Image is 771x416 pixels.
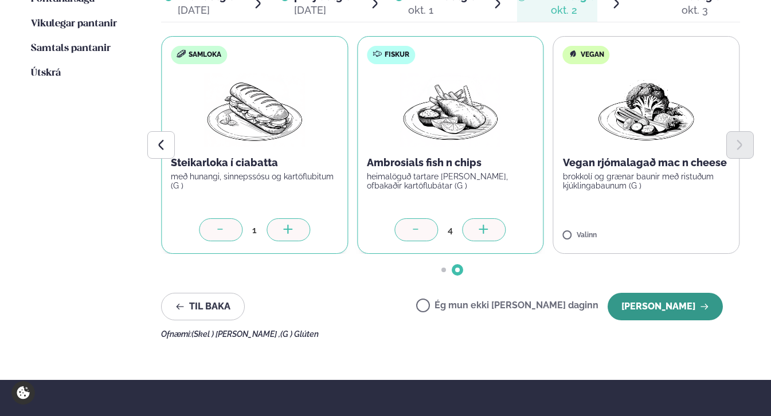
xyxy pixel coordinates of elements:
[596,73,697,147] img: Vegan.png
[455,268,460,272] span: Go to slide 2
[367,156,534,170] p: Ambrosials fish n chips
[581,50,604,60] span: Vegan
[439,223,463,237] div: 4
[280,329,319,339] span: (G ) Glúten
[161,293,245,320] button: Til baka
[178,3,237,17] div: [DATE]
[531,3,597,17] div: okt. 2
[161,329,739,339] div: Ofnæmi:
[171,156,338,170] p: Steikarloka í ciabatta
[441,268,446,272] span: Go to slide 1
[608,293,723,320] button: [PERSON_NAME]
[726,131,754,159] button: Next slide
[408,3,478,17] div: okt. 1
[171,172,338,190] p: með hunangi, sinnepssósu og kartöflubitum (G )
[147,131,175,159] button: Previous slide
[204,73,305,147] img: Panini.png
[31,68,61,78] span: Útskrá
[31,42,111,56] a: Samtals pantanir
[242,223,267,237] div: 1
[31,17,117,31] a: Vikulegar pantanir
[294,3,353,17] div: [DATE]
[569,49,578,58] img: Vegan.svg
[667,3,723,17] div: okt. 3
[191,329,280,339] span: (Skel ) [PERSON_NAME] ,
[189,50,221,60] span: Samloka
[563,156,730,170] p: Vegan rjómalagað mac n cheese
[31,44,111,53] span: Samtals pantanir
[400,73,501,147] img: Fish-Chips.png
[373,49,382,58] img: fish.svg
[563,172,730,190] p: brokkolí og grænar baunir með ristuðum kjúklingabaunum (G )
[11,381,35,405] a: Cookie settings
[367,172,534,190] p: heimalöguð tartare [PERSON_NAME], ofbakaðir kartöflubátar (G )
[177,50,186,58] img: sandwich-new-16px.svg
[385,50,409,60] span: Fiskur
[31,19,117,29] span: Vikulegar pantanir
[31,66,61,80] a: Útskrá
